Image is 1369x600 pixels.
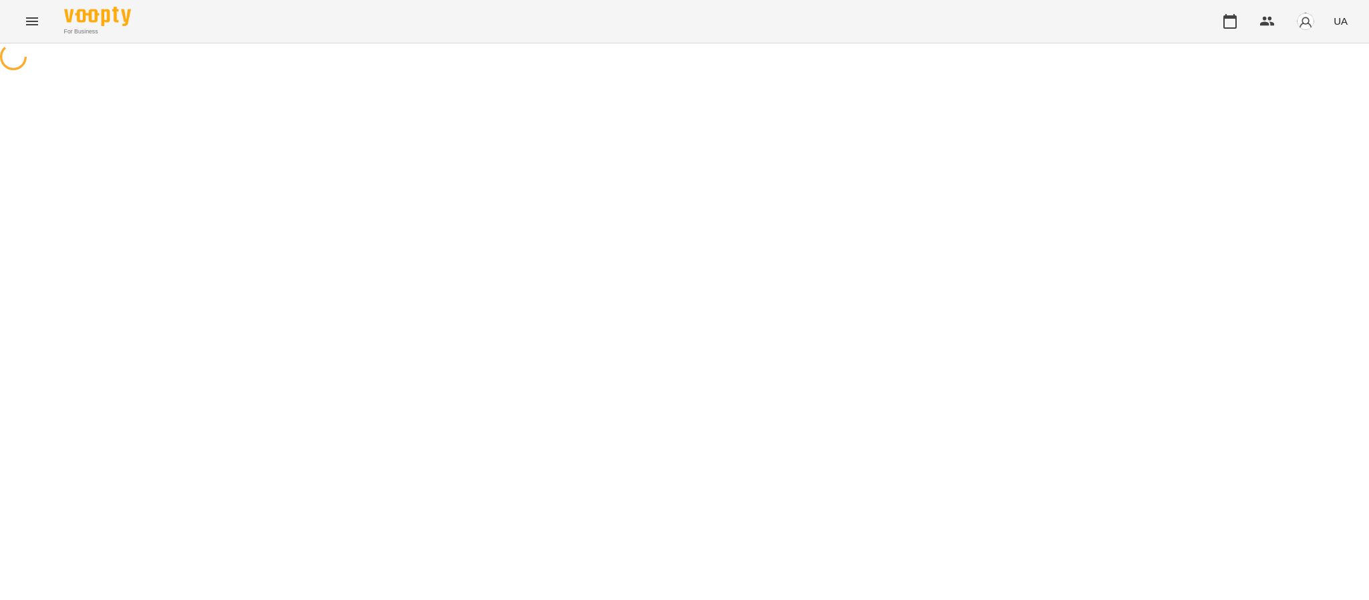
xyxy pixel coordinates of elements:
button: UA [1328,9,1353,33]
img: Voopty Logo [64,7,131,26]
span: For Business [64,27,131,36]
button: Menu [16,5,48,37]
img: avatar_s.png [1296,12,1315,31]
span: UA [1334,14,1348,28]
